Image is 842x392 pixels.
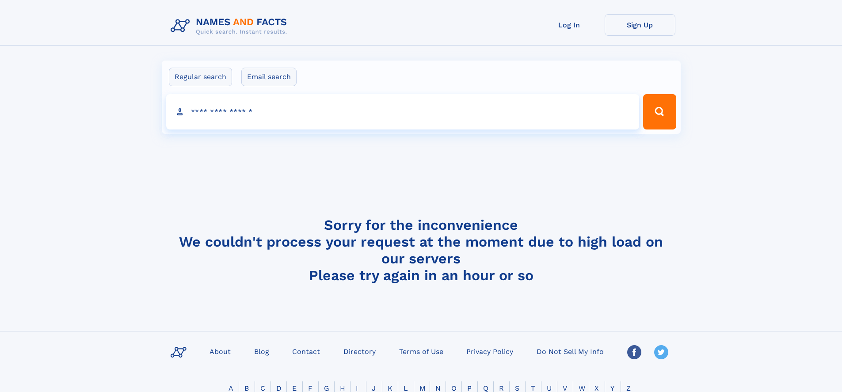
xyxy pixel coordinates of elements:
a: Log In [534,14,605,36]
h4: Sorry for the inconvenience We couldn't process your request at the moment due to high load on ou... [167,217,675,284]
label: Regular search [169,68,232,86]
a: Directory [340,345,379,358]
a: Privacy Policy [463,345,517,358]
a: Terms of Use [396,345,447,358]
a: Do Not Sell My Info [533,345,607,358]
button: Search Button [643,94,676,129]
a: Blog [251,345,273,358]
input: search input [166,94,640,129]
img: Logo Names and Facts [167,14,294,38]
img: Facebook [627,345,641,359]
a: Contact [289,345,324,358]
a: About [206,345,234,358]
a: Sign Up [605,14,675,36]
label: Email search [241,68,297,86]
img: Twitter [654,345,668,359]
